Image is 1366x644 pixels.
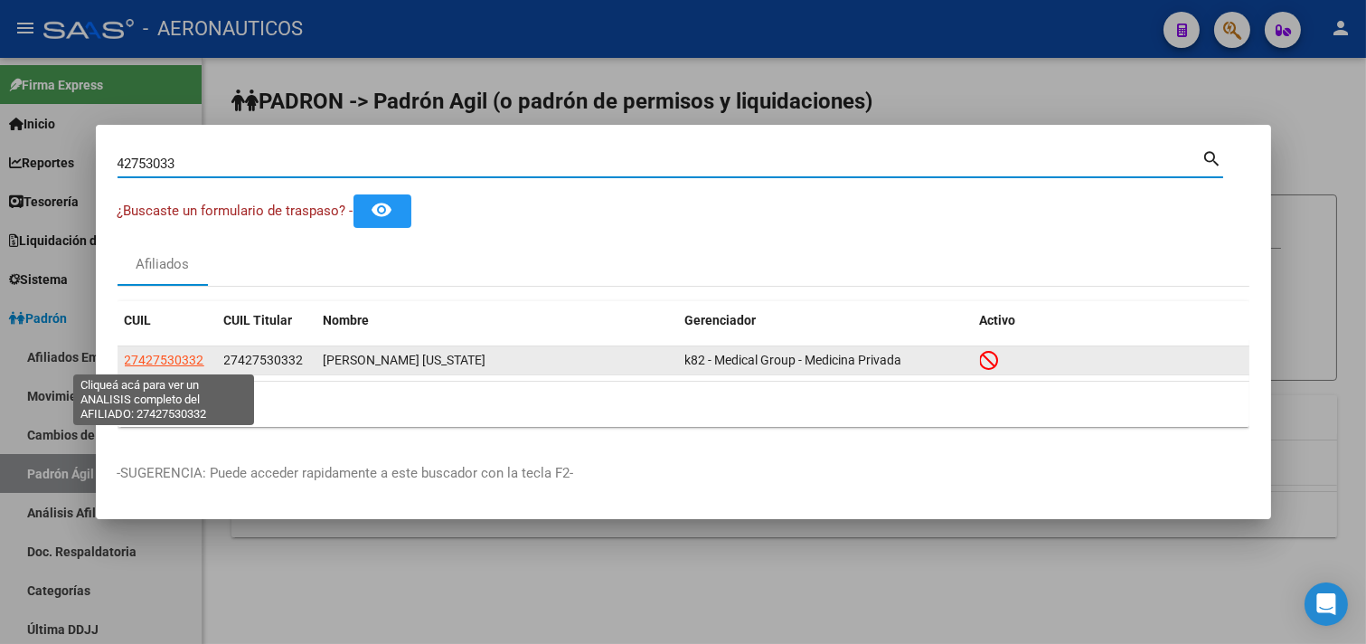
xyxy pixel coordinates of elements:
[685,313,757,327] span: Gerenciador
[1202,147,1223,168] mat-icon: search
[118,463,1249,484] p: -SUGERENCIA: Puede acceder rapidamente a este buscador con la tecla F2-
[316,301,678,340] datatable-header-cell: Nombre
[678,301,973,340] datatable-header-cell: Gerenciador
[136,254,189,275] div: Afiliados
[217,301,316,340] datatable-header-cell: CUIL Titular
[372,199,393,221] mat-icon: remove_red_eye
[980,313,1016,327] span: Activo
[125,353,204,367] span: 27427530332
[118,301,217,340] datatable-header-cell: CUIL
[118,382,1249,427] div: 1 total
[324,313,370,327] span: Nombre
[118,203,353,219] span: ¿Buscaste un formulario de traspaso? -
[125,313,152,327] span: CUIL
[224,353,304,367] span: 27427530332
[973,301,1249,340] datatable-header-cell: Activo
[1305,582,1348,626] div: Open Intercom Messenger
[324,350,671,371] div: [PERSON_NAME] [US_STATE]
[224,313,293,327] span: CUIL Titular
[685,353,902,367] span: k82 - Medical Group - Medicina Privada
